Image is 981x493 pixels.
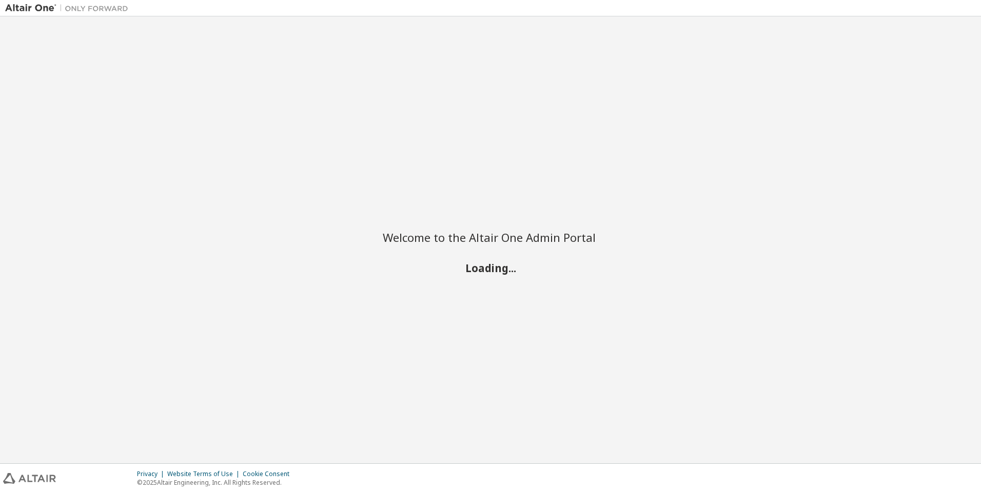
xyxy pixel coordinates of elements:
div: Cookie Consent [243,470,296,478]
div: Privacy [137,470,167,478]
img: Altair One [5,3,133,13]
h2: Welcome to the Altair One Admin Portal [383,230,598,244]
div: Website Terms of Use [167,470,243,478]
h2: Loading... [383,261,598,275]
img: altair_logo.svg [3,473,56,484]
p: © 2025 Altair Engineering, Inc. All Rights Reserved. [137,478,296,487]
